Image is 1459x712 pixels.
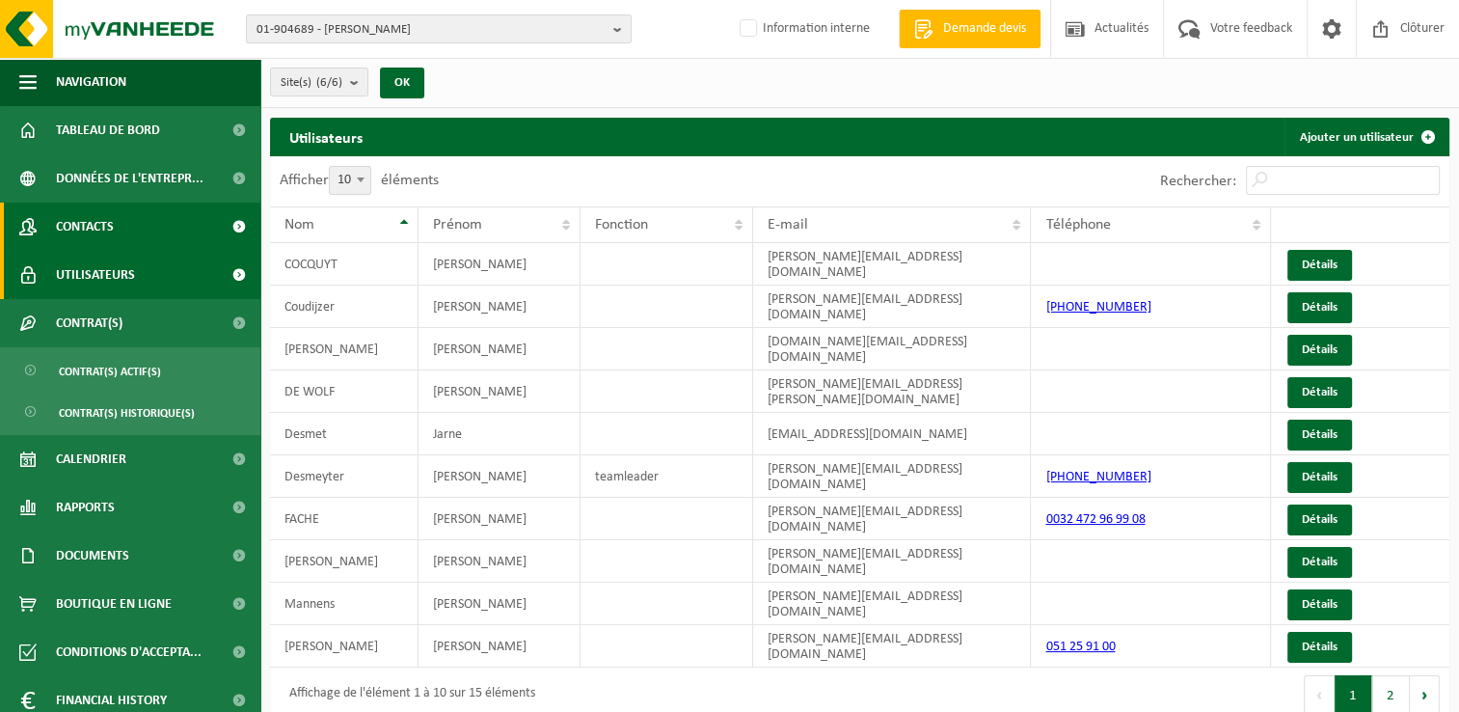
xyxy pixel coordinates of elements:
td: [PERSON_NAME] [419,243,581,286]
span: Site(s) [281,68,342,97]
td: [PERSON_NAME] [419,583,581,625]
a: 051 25 91 00 [1045,640,1115,654]
span: Calendrier [56,435,126,483]
td: [EMAIL_ADDRESS][DOMAIN_NAME] [753,413,1032,455]
span: Données de l'entrepr... [56,154,203,203]
span: Utilisateurs [56,251,135,299]
count: (6/6) [316,76,342,89]
span: Contacts [56,203,114,251]
td: Mannens [270,583,419,625]
td: [PERSON_NAME][EMAIL_ADDRESS][DOMAIN_NAME] [753,455,1032,498]
span: Téléphone [1045,217,1110,233]
td: [PERSON_NAME] [270,328,419,370]
a: Contrat(s) actif(s) [5,352,256,389]
div: Affichage de l'élément 1 à 10 sur 15 éléments [280,677,535,712]
td: [PERSON_NAME] [419,328,581,370]
h2: Utilisateurs [270,118,382,155]
td: DE WOLF [270,370,419,413]
td: Coudijzer [270,286,419,328]
a: Contrat(s) historique(s) [5,394,256,430]
td: [PERSON_NAME][EMAIL_ADDRESS][DOMAIN_NAME] [753,498,1032,540]
button: OK [380,68,424,98]
td: [PERSON_NAME] [419,625,581,668]
td: [PERSON_NAME] [419,370,581,413]
label: Rechercher: [1160,174,1236,189]
td: [PERSON_NAME] [270,625,419,668]
a: Détails [1287,462,1352,493]
a: Ajouter un utilisateur [1284,118,1447,156]
span: Documents [56,532,129,580]
td: [PERSON_NAME] [419,540,581,583]
td: [PERSON_NAME][EMAIL_ADDRESS][DOMAIN_NAME] [753,286,1032,328]
td: COCQUYT [270,243,419,286]
span: Boutique en ligne [56,580,172,628]
span: Navigation [56,58,126,106]
span: 10 [330,167,370,194]
span: Nom [284,217,314,233]
a: Détails [1287,335,1352,366]
span: Contrat(s) actif(s) [59,353,161,390]
span: E-mail [768,217,808,233]
td: Desmet [270,413,419,455]
td: [PERSON_NAME][EMAIL_ADDRESS][DOMAIN_NAME] [753,583,1032,625]
a: Détails [1287,632,1352,663]
td: [PERSON_NAME] [419,498,581,540]
td: [PERSON_NAME][EMAIL_ADDRESS][DOMAIN_NAME] [753,540,1032,583]
td: FACHE [270,498,419,540]
button: Site(s)(6/6) [270,68,368,96]
label: Afficher éléments [280,173,439,188]
span: Demande devis [938,19,1031,39]
span: Contrat(s) [56,299,122,347]
a: [PHONE_NUMBER] [1045,300,1150,315]
td: [PERSON_NAME] [419,455,581,498]
span: Conditions d'accepta... [56,628,202,676]
a: Détails [1287,505,1352,535]
td: [PERSON_NAME][EMAIL_ADDRESS][DOMAIN_NAME] [753,625,1032,668]
span: Fonction [595,217,648,233]
span: Contrat(s) historique(s) [59,395,195,431]
td: [PERSON_NAME] [419,286,581,328]
td: Desmeyter [270,455,419,498]
button: 01-904689 - [PERSON_NAME] [246,14,632,43]
td: [PERSON_NAME] [270,540,419,583]
span: 10 [329,166,371,195]
a: Détails [1287,292,1352,323]
span: Prénom [433,217,482,233]
a: 0032 472 96 99 08 [1045,512,1145,527]
span: 01-904689 - [PERSON_NAME] [257,15,606,44]
a: Détails [1287,250,1352,281]
label: Information interne [736,14,870,43]
a: Détails [1287,589,1352,620]
td: [PERSON_NAME][EMAIL_ADDRESS][PERSON_NAME][DOMAIN_NAME] [753,370,1032,413]
a: [PHONE_NUMBER] [1045,470,1150,484]
td: Jarne [419,413,581,455]
td: [DOMAIN_NAME][EMAIL_ADDRESS][DOMAIN_NAME] [753,328,1032,370]
span: Tableau de bord [56,106,160,154]
a: Détails [1287,547,1352,578]
td: [PERSON_NAME][EMAIL_ADDRESS][DOMAIN_NAME] [753,243,1032,286]
a: Détails [1287,420,1352,451]
a: Demande devis [899,10,1040,48]
span: Rapports [56,483,115,532]
td: teamleader [581,455,752,498]
a: Détails [1287,377,1352,408]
